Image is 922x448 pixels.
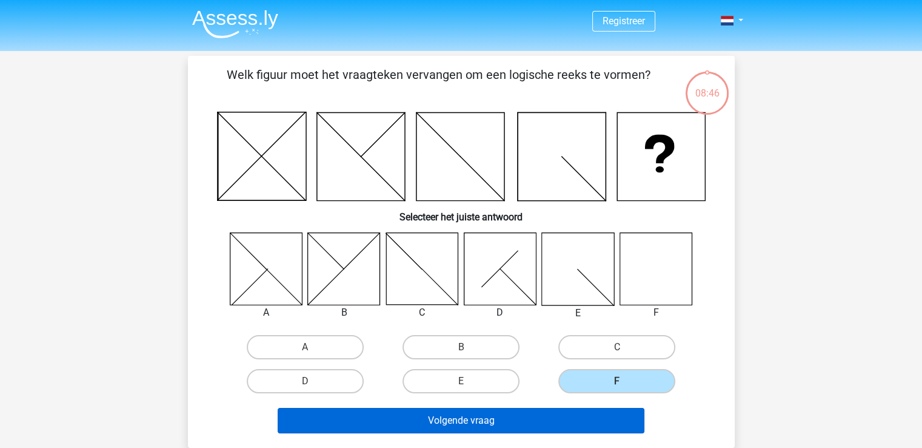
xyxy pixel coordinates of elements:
[298,305,390,320] div: B
[376,305,468,320] div: C
[278,408,644,433] button: Volgende vraag
[247,369,364,393] label: D
[247,335,364,359] label: A
[684,70,730,101] div: 08:46
[403,369,519,393] label: E
[603,15,645,27] a: Registreer
[532,306,624,321] div: E
[403,335,519,359] label: B
[207,66,670,102] p: Welk figuur moet het vraagteken vervangen om een logische reeks te vormen?
[207,202,715,223] h6: Selecteer het juiste antwoord
[192,10,278,38] img: Assessly
[455,305,546,320] div: D
[221,305,312,320] div: A
[610,305,702,320] div: F
[558,369,675,393] label: F
[558,335,675,359] label: C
